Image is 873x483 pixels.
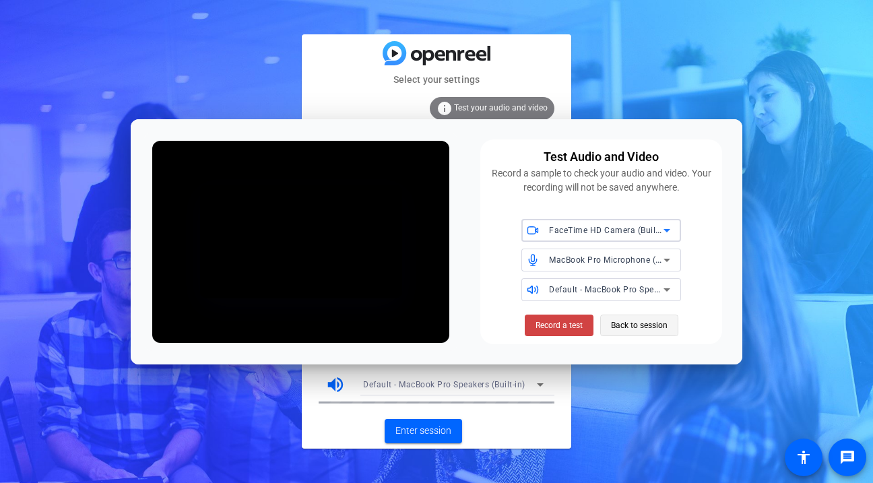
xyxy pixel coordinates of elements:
mat-icon: accessibility [796,449,812,465]
div: Record a sample to check your audio and video. Your recording will not be saved anywhere. [488,166,713,195]
img: blue-gradient.svg [383,41,490,65]
button: Record a test [525,315,593,336]
mat-icon: message [839,449,855,465]
span: MacBook Pro Microphone (Built-in) [549,254,686,265]
span: FaceTime HD Camera (Built-in) (05ac:8514) [549,224,722,235]
span: Test your audio and video [454,103,548,112]
mat-icon: volume_up [325,375,346,395]
span: Default - MacBook Pro Speakers (Built-in) [549,284,711,294]
span: Back to session [611,313,668,338]
span: Record a test [536,319,583,331]
button: Back to session [600,315,678,336]
mat-card-subtitle: Select your settings [302,72,571,87]
span: Default - MacBook Pro Speakers (Built-in) [363,380,525,389]
span: Enter session [395,424,451,438]
mat-icon: info [437,100,453,117]
div: Test Audio and Video [544,148,659,166]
